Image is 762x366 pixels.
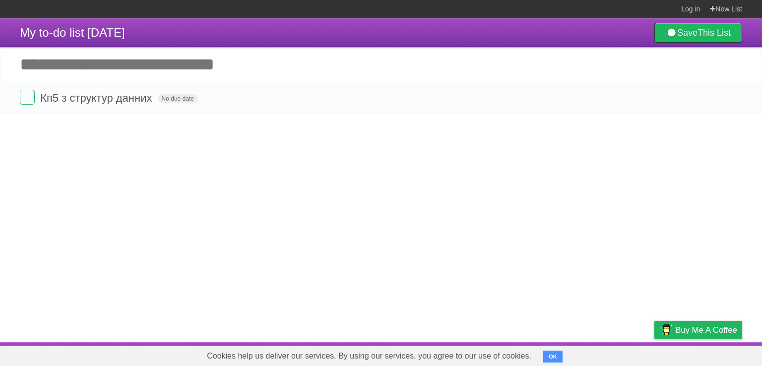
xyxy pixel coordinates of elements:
a: Developers [555,345,595,364]
span: Кп5 з структур данних [40,92,154,104]
button: OK [543,351,563,363]
b: This List [698,28,731,38]
img: Buy me a coffee [659,321,673,338]
a: Buy me a coffee [654,321,742,339]
a: Terms [608,345,630,364]
span: Buy me a coffee [675,321,737,339]
span: No due date [158,94,198,103]
a: Privacy [641,345,667,364]
a: Suggest a feature [680,345,742,364]
a: SaveThis List [654,23,742,43]
a: About [522,345,543,364]
span: Cookies help us deliver our services. By using our services, you agree to our use of cookies. [197,346,541,366]
span: My to-do list [DATE] [20,26,125,39]
label: Done [20,90,35,105]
